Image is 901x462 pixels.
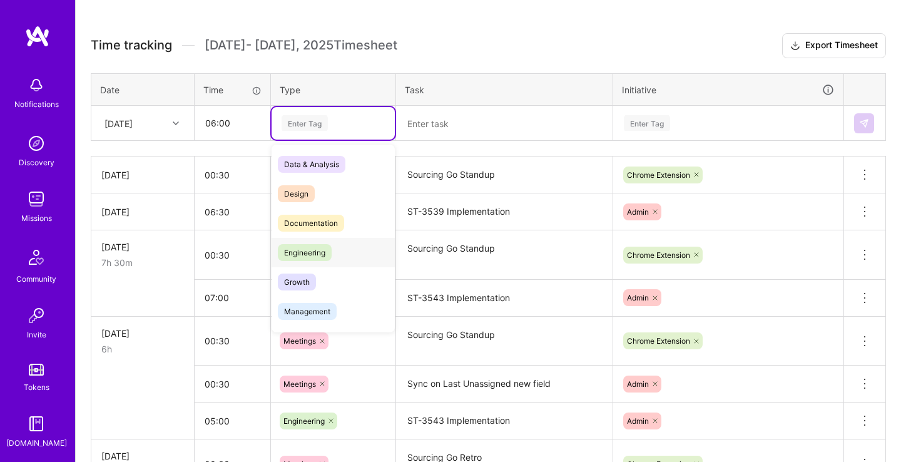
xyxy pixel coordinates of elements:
[173,120,179,126] i: icon Chevron
[19,156,54,169] div: Discovery
[782,33,886,58] button: Export Timesheet
[397,281,611,316] textarea: ST-3543 Implementation
[24,411,49,436] img: guide book
[104,116,133,130] div: [DATE]
[627,170,690,180] span: Chrome Extension
[624,113,670,133] div: Enter Tag
[278,185,315,202] span: Design
[627,336,690,346] span: Chrome Extension
[24,381,49,394] div: Tokens
[627,416,649,426] span: Admin
[195,404,270,438] input: HH:MM
[396,73,613,106] th: Task
[859,118,869,128] img: Submit
[205,38,397,53] span: [DATE] - [DATE] , 2025 Timesheet
[195,106,270,140] input: HH:MM
[397,195,611,229] textarea: ST-3539 Implementation
[397,318,611,365] textarea: Sourcing Go Standup
[24,303,49,328] img: Invite
[101,168,184,182] div: [DATE]
[101,327,184,340] div: [DATE]
[627,250,690,260] span: Chrome Extension
[278,156,345,173] span: Data & Analysis
[283,416,325,426] span: Engineering
[278,274,316,290] span: Growth
[16,272,56,285] div: Community
[24,131,49,156] img: discovery
[91,73,195,106] th: Date
[195,158,270,192] input: HH:MM
[627,207,649,217] span: Admin
[627,293,649,302] span: Admin
[101,256,184,269] div: 7h 30m
[283,336,316,346] span: Meetings
[27,328,46,341] div: Invite
[278,244,332,261] span: Engineering
[195,281,270,314] input: HH:MM
[91,38,172,53] span: Time tracking
[101,240,184,254] div: [DATE]
[14,98,59,111] div: Notifications
[195,195,270,228] input: HH:MM
[195,324,270,357] input: HH:MM
[397,232,611,279] textarea: Sourcing Go Standup
[397,158,611,192] textarea: Sourcing Go Standup
[790,39,800,53] i: icon Download
[271,73,396,106] th: Type
[24,187,49,212] img: teamwork
[627,379,649,389] span: Admin
[278,215,344,232] span: Documentation
[101,342,184,356] div: 6h
[397,404,611,438] textarea: ST-3543 Implementation
[21,242,51,272] img: Community
[283,379,316,389] span: Meetings
[6,436,67,449] div: [DOMAIN_NAME]
[195,239,270,272] input: HH:MM
[24,73,49,98] img: bell
[278,303,337,320] span: Management
[21,212,52,225] div: Missions
[29,364,44,376] img: tokens
[195,367,270,401] input: HH:MM
[203,83,262,96] div: Time
[282,113,328,133] div: Enter Tag
[622,83,835,97] div: Initiative
[101,205,184,218] div: [DATE]
[25,25,50,48] img: logo
[397,367,611,401] textarea: Sync on Last Unassigned new field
